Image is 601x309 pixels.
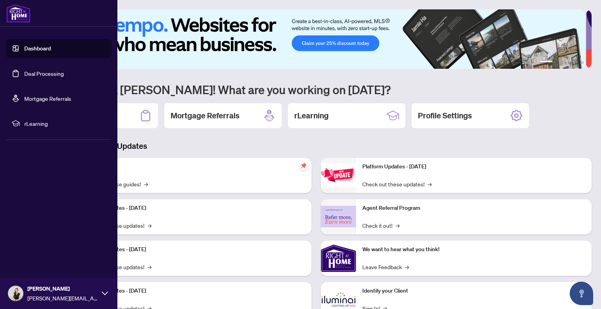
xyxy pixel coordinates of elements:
[24,95,71,102] a: Mortgage Referrals
[405,263,409,271] span: →
[24,119,106,128] span: rLearning
[396,221,399,230] span: →
[27,294,98,302] span: [PERSON_NAME][EMAIL_ADDRESS][DOMAIN_NAME]
[570,282,593,305] button: Open asap
[362,204,585,213] p: Agent Referral Program
[562,61,565,64] button: 3
[41,141,592,152] h3: Brokerage & Industry Updates
[362,180,432,188] a: Check out these updates!→
[294,110,329,121] h2: rLearning
[581,61,584,64] button: 6
[574,61,578,64] button: 5
[418,110,472,121] h2: Profile Settings
[24,45,51,52] a: Dashboard
[41,9,586,69] img: Slide 0
[428,180,432,188] span: →
[299,161,308,170] span: pushpin
[362,163,585,171] p: Platform Updates - [DATE]
[41,82,592,97] h1: Welcome back [PERSON_NAME]! What are you working on [DATE]?
[568,61,571,64] button: 4
[8,286,23,301] img: Profile Icon
[321,241,356,276] img: We want to hear what you think!
[82,245,305,254] p: Platform Updates - [DATE]
[362,287,585,295] p: Identify your Client
[82,204,305,213] p: Platform Updates - [DATE]
[82,163,305,171] p: Self-Help
[556,61,559,64] button: 2
[144,180,148,188] span: →
[27,284,98,293] span: [PERSON_NAME]
[148,263,151,271] span: →
[540,61,552,64] button: 1
[321,163,356,188] img: Platform Updates - June 23, 2025
[171,110,239,121] h2: Mortgage Referrals
[6,4,31,23] img: logo
[82,287,305,295] p: Platform Updates - [DATE]
[148,221,151,230] span: →
[362,221,399,230] a: Check it out!→
[362,263,409,271] a: Leave Feedback→
[362,245,585,254] p: We want to hear what you think!
[321,206,356,227] img: Agent Referral Program
[24,70,64,77] a: Deal Processing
